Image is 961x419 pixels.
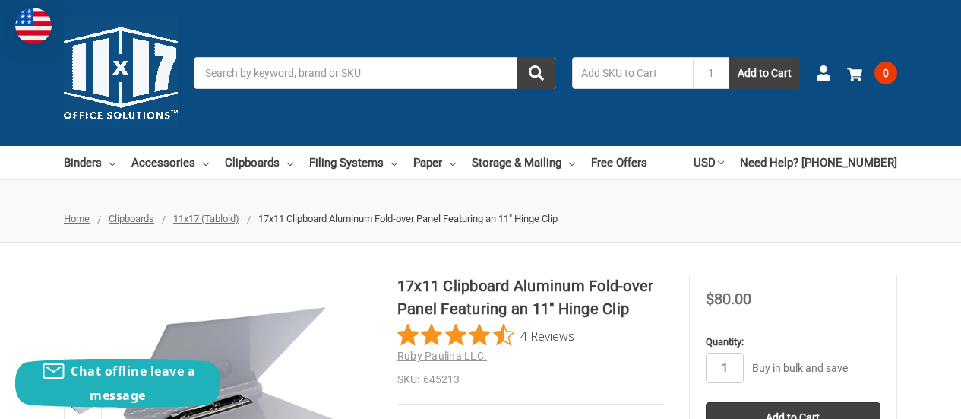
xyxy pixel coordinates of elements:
[706,290,751,308] span: $80.00
[874,62,897,84] span: 0
[694,146,724,179] a: USD
[740,146,897,179] a: Need Help? [PHONE_NUMBER]
[309,146,397,179] a: Filing Systems
[131,146,209,179] a: Accessories
[64,146,115,179] a: Binders
[397,372,419,388] dt: SKU:
[71,363,195,404] span: Chat offline leave a message
[397,372,664,388] dd: 645213
[64,213,90,224] a: Home
[520,324,574,347] span: 4 Reviews
[194,57,556,89] input: Search by keyword, brand or SKU
[729,57,800,89] button: Add to Cart
[64,16,178,130] img: 11x17.com
[397,324,574,347] button: Rated 4.5 out of 5 stars from 4 reviews. Jump to reviews.
[109,213,154,224] a: Clipboards
[258,213,558,224] span: 17x11 Clipboard Aluminum Fold-over Panel Featuring an 11" Hinge Clip
[15,359,220,408] button: Chat offline leave a message
[413,146,456,179] a: Paper
[15,8,52,44] img: duty and tax information for United States
[472,146,575,179] a: Storage & Mailing
[591,146,647,179] a: Free Offers
[397,350,487,362] a: Ruby Paulina LLC.
[572,57,693,89] input: Add SKU to Cart
[397,275,664,320] h1: 17x11 Clipboard Aluminum Fold-over Panel Featuring an 11" Hinge Clip
[225,146,293,179] a: Clipboards
[847,53,897,93] a: 0
[173,213,239,224] a: 11x17 (Tabloid)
